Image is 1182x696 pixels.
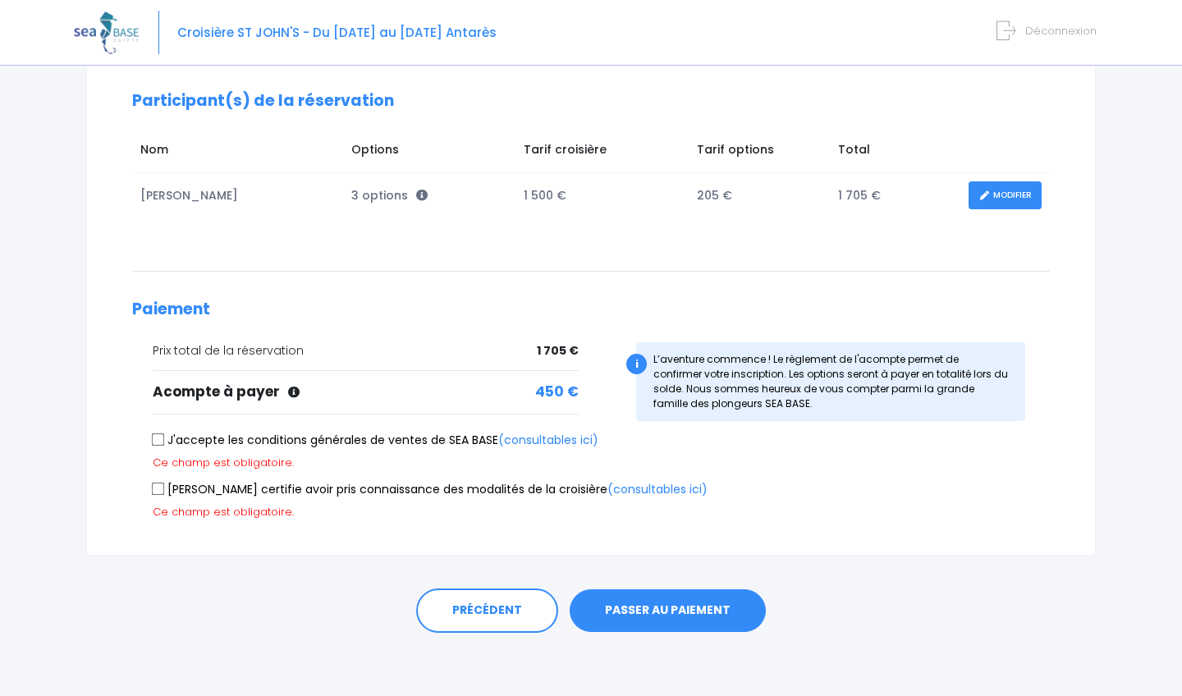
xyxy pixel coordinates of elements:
td: 1 500 € [515,173,689,218]
td: Tarif croisière [515,133,689,172]
div: Ce champ est obligatoire. [153,455,1038,471]
span: Croisière ST JOHN'S - Du [DATE] au [DATE] Antarès [177,24,497,41]
input: [PERSON_NAME] certifie avoir pris connaissance des modalités de la croisière(consultables ici) [152,483,165,496]
td: [PERSON_NAME] [132,173,343,218]
span: 450 € [535,382,579,403]
input: J'accepte les conditions générales de ventes de SEA BASE(consultables ici) [152,433,165,446]
div: Acompte à payer [153,382,579,403]
span: 3 options [351,187,428,204]
a: MODIFIER [969,181,1042,210]
td: 1 705 € [830,173,961,218]
td: Options [343,133,515,172]
div: L’aventure commence ! Le règlement de l'acompte permet de confirmer votre inscription. Les option... [636,342,1025,421]
a: (consultables ici) [607,481,708,497]
div: Ce champ est obligatoire. [153,504,1038,520]
a: (consultables ici) [498,432,598,448]
td: Tarif options [689,133,830,172]
a: PRÉCÉDENT [416,588,558,633]
h2: Paiement [132,300,1050,319]
label: J'accepte les conditions générales de ventes de SEA BASE [153,432,598,449]
div: i [626,354,647,374]
td: Total [830,133,961,172]
div: Prix total de la réservation [153,342,579,359]
h2: Participant(s) de la réservation [132,92,1050,111]
span: 1 705 € [537,342,579,359]
span: Déconnexion [1025,23,1097,39]
button: PASSER AU PAIEMENT [570,589,766,632]
label: [PERSON_NAME] certifie avoir pris connaissance des modalités de la croisière [153,481,708,498]
td: 205 € [689,173,830,218]
td: Nom [132,133,343,172]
